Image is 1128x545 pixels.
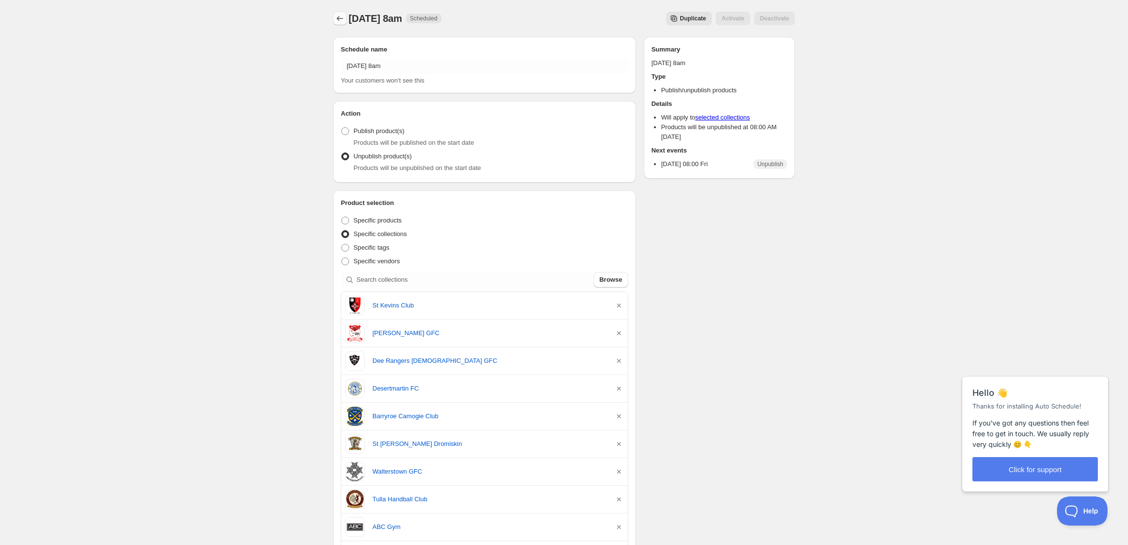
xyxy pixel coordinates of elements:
[695,114,750,121] a: selected collections
[599,275,622,285] span: Browse
[652,146,787,155] h2: Next events
[372,467,606,477] a: Walterstown GFC
[353,230,407,238] span: Specific collections
[353,127,405,135] span: Publish product(s)
[372,411,606,421] a: Barryroe Camogie Club
[661,122,787,142] li: Products will be unpublished at 08:00 AM [DATE]
[353,139,474,146] span: Products will be published on the start date
[349,13,402,24] span: [DATE] 8am
[341,45,628,54] h2: Schedule name
[652,99,787,109] h2: Details
[372,328,606,338] a: [PERSON_NAME] GFC
[341,198,628,208] h2: Product selection
[661,113,787,122] li: Will apply to
[680,15,706,22] span: Duplicate
[341,77,424,84] span: Your customers won't see this
[661,85,787,95] li: Publish/unpublish products
[666,12,712,25] button: Secondary action label
[372,301,606,310] a: St Kevins Club
[356,272,592,288] input: Search collections
[1057,496,1109,526] iframe: Help Scout Beacon - Open
[652,45,787,54] h2: Summary
[341,109,628,119] h2: Action
[758,160,783,168] span: Unpublish
[353,164,481,171] span: Products will be unpublished on the start date
[372,494,606,504] a: Tulla Handball Club
[372,522,606,532] a: ABC Gym
[372,356,606,366] a: Dee Rangers [DEMOGRAPHIC_DATA] GFC
[372,384,606,393] a: Desertmartin FC
[353,244,389,251] span: Specific tags
[410,15,438,22] span: Scheduled
[353,217,402,224] span: Specific products
[661,159,708,169] p: [DATE] 08:00 Fri
[594,272,628,288] button: Browse
[652,72,787,82] h2: Type
[372,439,606,449] a: St [PERSON_NAME] Dromiskin
[652,58,787,68] p: [DATE] 8am
[957,352,1114,496] iframe: Help Scout Beacon - Messages and Notifications
[353,153,412,160] span: Unpublish product(s)
[333,12,347,25] button: Schedules
[353,257,400,265] span: Specific vendors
